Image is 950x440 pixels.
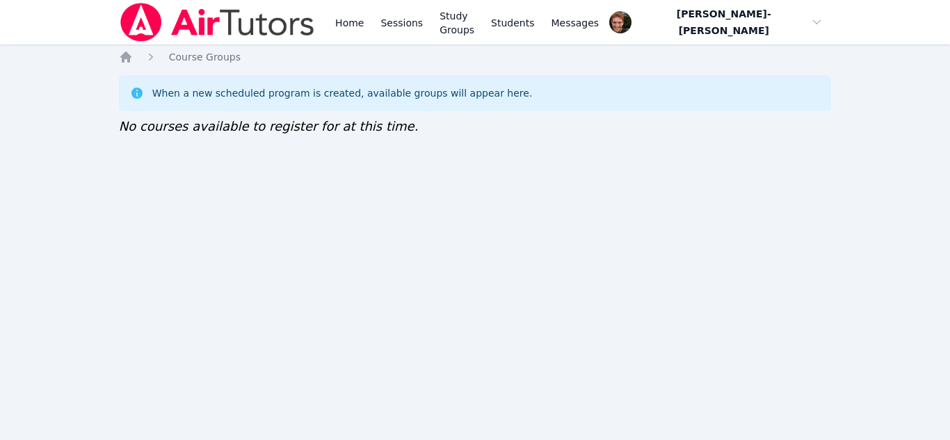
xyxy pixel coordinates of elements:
a: Course Groups [169,50,241,64]
img: Air Tutors [119,3,316,42]
span: Messages [552,16,599,30]
div: When a new scheduled program is created, available groups will appear here. [152,86,533,100]
span: No courses available to register for at this time. [119,119,419,133]
nav: Breadcrumb [119,50,832,64]
span: Course Groups [169,51,241,63]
